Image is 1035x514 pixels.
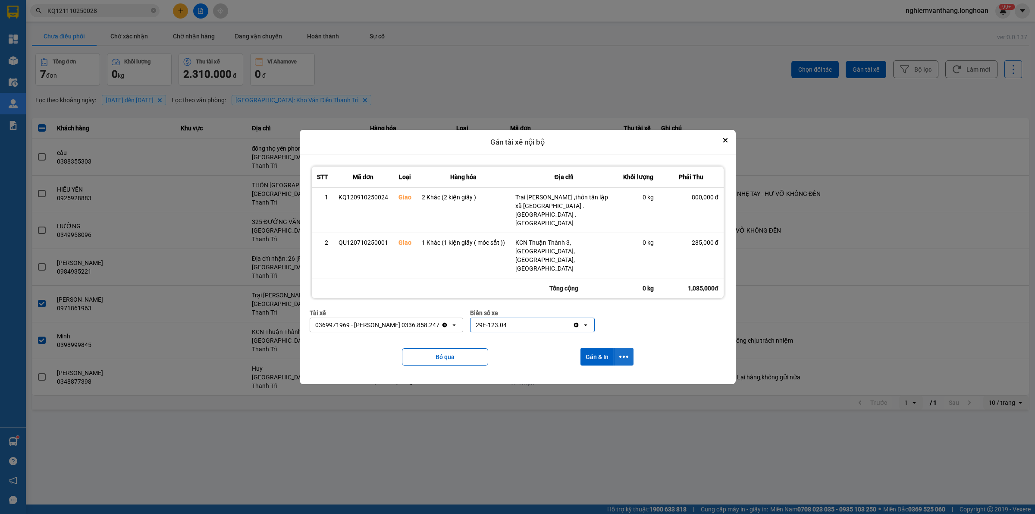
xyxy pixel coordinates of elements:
svg: Clear value [441,322,448,328]
div: Tổng cộng [510,278,618,298]
div: Khối lượng [623,172,654,182]
div: QU120710250001 [339,238,388,247]
div: Mã đơn [339,172,388,182]
div: 285,000 đ [664,238,718,247]
button: Close [720,135,731,145]
div: KCN Thuận Thành 3, [GEOGRAPHIC_DATA], [GEOGRAPHIC_DATA], [GEOGRAPHIC_DATA] [515,238,613,273]
div: Loại [398,172,411,182]
svg: Clear value [573,322,580,328]
div: Gán tài xế nội bộ [300,130,736,155]
button: Gán & In [580,348,614,366]
div: 1 [317,193,328,202]
div: Hàng hóa [422,172,505,182]
div: Trại [PERSON_NAME] ,thôn tân lập xã [GEOGRAPHIC_DATA] . [GEOGRAPHIC_DATA] . [GEOGRAPHIC_DATA] [515,193,613,227]
div: 2 Khác (2 kiện giấy ) [422,193,505,202]
div: dialog [300,130,736,385]
svg: open [451,322,458,328]
div: Địa chỉ [515,172,613,182]
div: Phải Thu [664,172,718,182]
div: 0 kg [623,193,654,202]
div: Giao [398,193,411,202]
button: Bỏ qua [402,348,488,366]
div: 1 Khác (1 kiện giấy ( móc sắt )) [422,238,505,247]
div: 0 kg [618,278,659,298]
div: 1,085,000đ [659,278,724,298]
div: STT [317,172,328,182]
svg: open [582,322,589,328]
div: 29E-123.04 [476,321,507,329]
div: KQ120910250024 [339,193,388,202]
div: Biển số xe [470,308,595,318]
input: Selected 0369971969 - Bùi Mạnh Sướng 0336.858.247. [440,321,441,329]
div: 0 kg [623,238,654,247]
div: 0369971969 - [PERSON_NAME] 0336.858.247 [315,321,439,329]
div: Tài xế [310,308,463,318]
div: 800,000 đ [664,193,718,202]
div: 2 [317,238,328,247]
div: Giao [398,238,411,247]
